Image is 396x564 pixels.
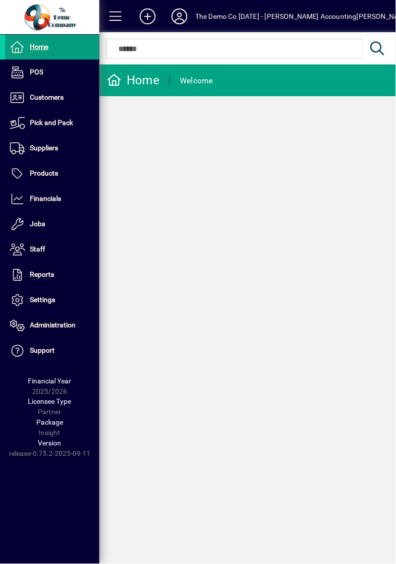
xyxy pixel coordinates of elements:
[30,346,55,354] span: Support
[5,313,99,338] a: Administration
[30,296,55,304] span: Settings
[5,136,99,161] a: Suppliers
[5,161,99,186] a: Products
[5,288,99,313] a: Settings
[163,7,195,25] button: Profile
[28,398,72,406] span: Licensee Type
[30,169,58,177] span: Products
[30,220,45,228] span: Jobs
[30,119,73,126] span: Pick and Pack
[180,73,213,89] div: Welcome
[30,270,54,278] span: Reports
[5,85,99,110] a: Customers
[30,144,58,152] span: Suppliers
[38,439,62,447] span: Version
[30,321,76,329] span: Administration
[195,8,357,24] div: The Demo Co [DATE] - [PERSON_NAME] Accounting
[132,7,163,25] button: Add
[5,237,99,262] a: Staff
[5,187,99,211] a: Financials
[107,72,159,88] div: Home
[5,111,99,135] a: Pick and Pack
[5,338,99,363] a: Support
[36,419,63,427] span: Package
[5,212,99,237] a: Jobs
[30,194,61,202] span: Financials
[30,245,45,253] span: Staff
[28,377,72,385] span: Financial Year
[30,68,43,76] span: POS
[5,262,99,287] a: Reports
[30,93,64,101] span: Customers
[5,60,99,85] a: POS
[30,43,48,51] span: Home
